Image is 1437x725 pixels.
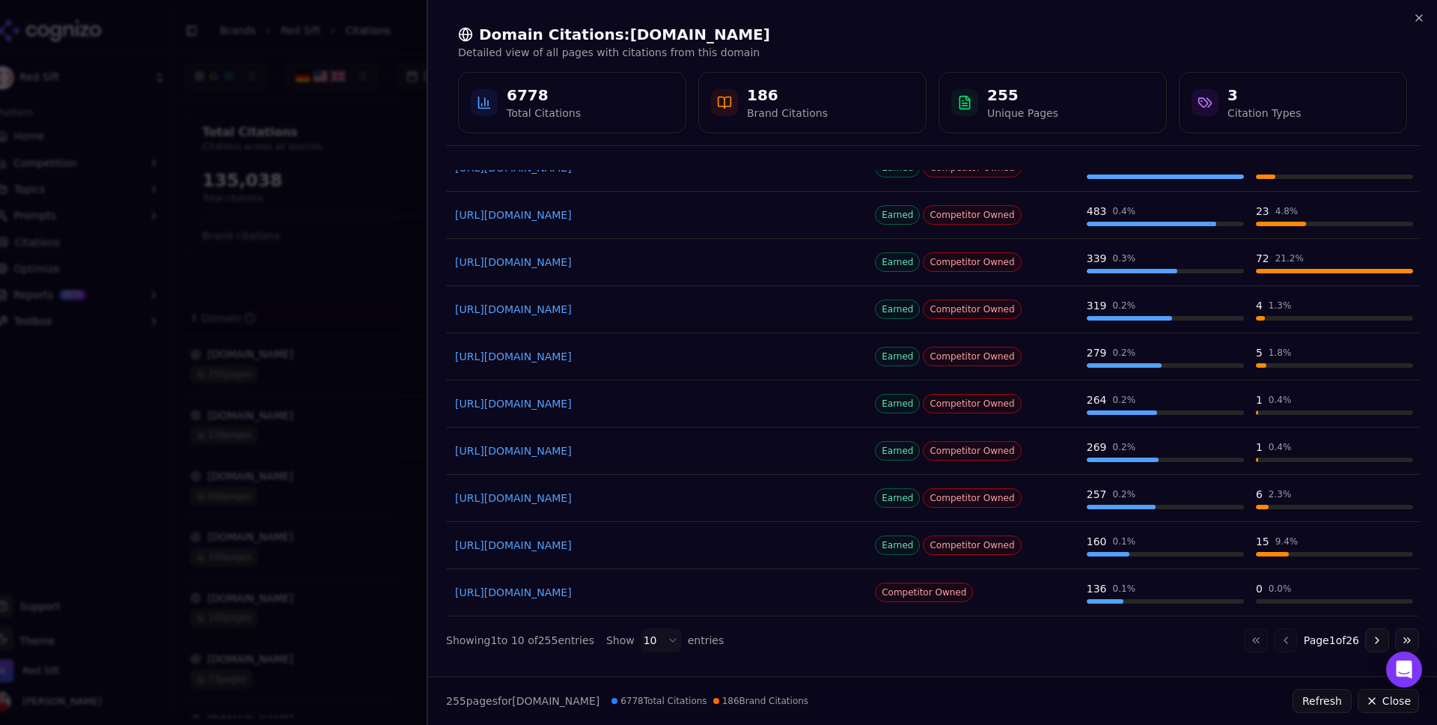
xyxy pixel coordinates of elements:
div: 6 [1256,487,1263,502]
p: Detailed view of all pages with citations from this domain [458,45,1407,60]
span: Competitor Owned [923,252,1021,272]
div: 0.2 % [1113,488,1136,500]
div: 0.2 % [1113,394,1136,406]
div: 3 [1227,85,1301,106]
div: 0 [1256,581,1263,596]
span: Earned [875,205,920,225]
div: 21.2 % [1275,252,1304,264]
span: 255 [446,695,466,707]
a: [URL][DOMAIN_NAME] [455,302,860,317]
div: 6778 [507,85,581,106]
div: 136 [1087,581,1107,596]
a: [URL][DOMAIN_NAME] [455,443,860,458]
div: 0.4 % [1269,441,1292,453]
div: 1 [1256,392,1263,407]
div: Brand Citations [747,106,828,121]
div: 1 [1256,440,1263,455]
div: 72 [1256,251,1269,266]
span: 6778 Total Citations [611,695,707,707]
div: 319 [1087,298,1107,313]
div: 15 [1256,534,1269,549]
span: Earned [875,252,920,272]
div: 0.3 % [1113,252,1136,264]
div: 4.8 % [1275,205,1299,217]
div: 0.2 % [1113,300,1136,312]
span: Earned [875,300,920,319]
span: Show [606,633,635,648]
div: 0.1 % [1113,536,1136,547]
div: 1.3 % [1269,300,1292,312]
div: 339 [1087,251,1107,266]
span: Earned [875,394,920,413]
span: Competitor Owned [923,536,1021,555]
span: Competitor Owned [923,441,1021,461]
div: 186 [747,85,828,106]
a: [URL][DOMAIN_NAME] [455,585,860,600]
div: 1.8 % [1269,347,1292,359]
div: 4 [1256,298,1263,313]
div: 0.0 % [1269,583,1292,595]
div: 279 [1087,345,1107,360]
span: Competitor Owned [923,394,1021,413]
button: Close [1358,689,1419,713]
div: 160 [1087,534,1107,549]
div: Showing 1 to 10 of 255 entries [446,633,594,648]
a: [URL][DOMAIN_NAME] [455,396,860,411]
a: [URL][DOMAIN_NAME] [455,349,860,364]
div: 5 [1256,345,1263,360]
span: Page 1 of 26 [1304,633,1359,648]
div: 0.4 % [1113,205,1136,217]
div: 2.3 % [1269,488,1292,500]
div: Data table [446,111,1419,616]
a: [URL][DOMAIN_NAME] [455,491,860,506]
span: Competitor Owned [923,488,1021,508]
span: entries [688,633,724,648]
span: Earned [875,536,920,555]
div: 9.4 % [1275,536,1299,547]
span: Competitor Owned [923,205,1021,225]
p: page s for [446,694,599,709]
h2: Domain Citations: [DOMAIN_NAME] [458,24,1407,45]
span: Competitor Owned [875,583,973,602]
span: Earned [875,347,920,366]
div: 269 [1087,440,1107,455]
div: Total Citations [507,106,581,121]
div: 483 [1087,204,1107,219]
a: [URL][DOMAIN_NAME] [455,255,860,270]
div: 0.1 % [1113,583,1136,595]
div: 255 [987,85,1058,106]
span: Competitor Owned [923,347,1021,366]
div: 0.2 % [1113,347,1136,359]
span: Earned [875,488,920,508]
div: Unique Pages [987,106,1058,121]
div: 264 [1087,392,1107,407]
span: [DOMAIN_NAME] [512,695,599,707]
div: 0.4 % [1269,394,1292,406]
div: 23 [1256,204,1269,219]
span: Earned [875,441,920,461]
button: Refresh [1293,689,1352,713]
div: 257 [1087,487,1107,502]
div: Citation Types [1227,106,1301,121]
div: 0.2 % [1113,441,1136,453]
a: [URL][DOMAIN_NAME] [455,538,860,553]
span: Competitor Owned [923,300,1021,319]
a: [URL][DOMAIN_NAME] [455,207,860,222]
span: 186 Brand Citations [713,695,808,707]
